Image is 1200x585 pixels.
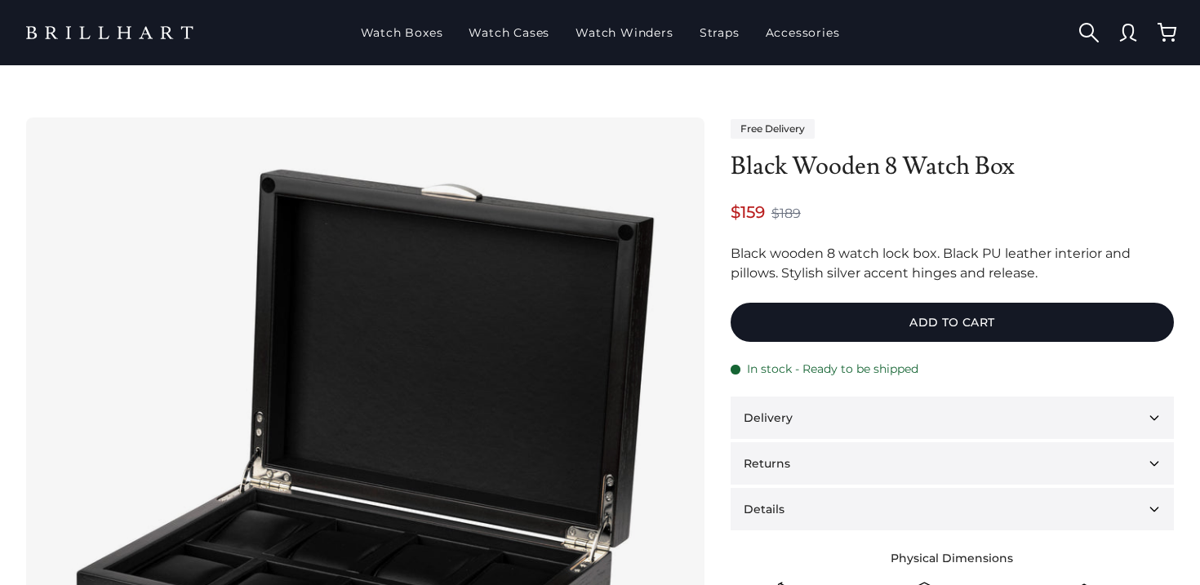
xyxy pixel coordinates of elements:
h1: Black Wooden 8 Watch Box [731,152,1174,181]
a: Watch Winders [569,11,679,54]
span: In stock - Ready to be shipped [747,361,918,377]
button: Details [731,488,1174,530]
a: Watch Cases [462,11,556,54]
button: Returns [731,442,1174,485]
button: Delivery [731,397,1174,439]
span: $159 [731,201,765,224]
span: Black wooden 8 watch lock box. Black PU leather interior and pillows. Stylish silver accent hinge... [731,246,1131,281]
a: Watch Boxes [354,11,450,54]
div: Physical Dimensions [731,550,1174,566]
a: Accessories [759,11,847,54]
span: $189 [771,204,801,224]
nav: Main [354,11,847,54]
button: Add to cart [731,303,1174,342]
a: Straps [693,11,746,54]
div: Free Delivery [731,119,815,139]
